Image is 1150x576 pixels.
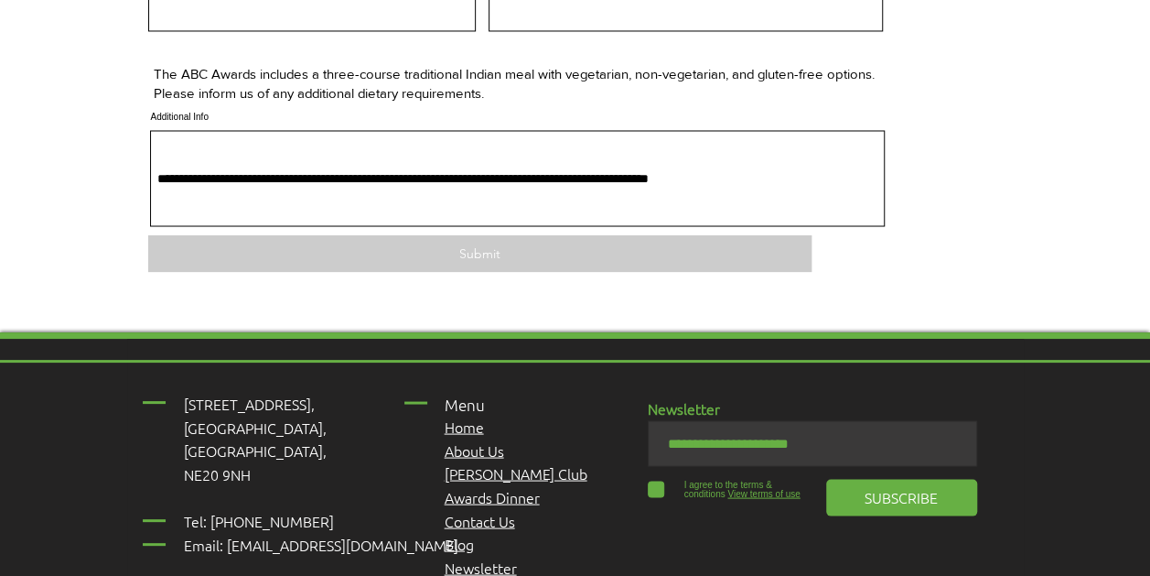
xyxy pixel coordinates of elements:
[865,486,938,506] span: SUBSCRIBE
[150,113,885,122] label: Additional Info
[445,486,540,506] a: Awards Dinner
[826,479,977,516] button: SUBSCRIBE
[727,488,800,498] span: View terms of use
[445,394,485,414] span: Menu
[445,416,484,436] a: Home
[459,245,500,263] span: Submit
[445,440,504,460] a: About Us
[184,393,315,413] span: [STREET_ADDRESS],
[148,235,811,272] button: Submit
[184,440,327,460] span: [GEOGRAPHIC_DATA],
[445,462,587,483] a: [PERSON_NAME] Club
[184,417,327,437] span: [GEOGRAPHIC_DATA],
[725,488,801,498] a: View terms of use
[684,479,772,498] span: I agree to the terms & conditions
[445,510,515,530] a: Contact Us
[445,533,474,553] a: Blog
[184,510,458,554] span: Tel: [PHONE_NUMBER] Email: [EMAIL_ADDRESS][DOMAIN_NAME]
[154,64,878,103] p: The ABC Awards includes a three-course traditional Indian meal with vegetarian, non-vegetarian, a...
[184,463,251,484] span: NE20 9NH
[648,397,720,418] span: Newsletter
